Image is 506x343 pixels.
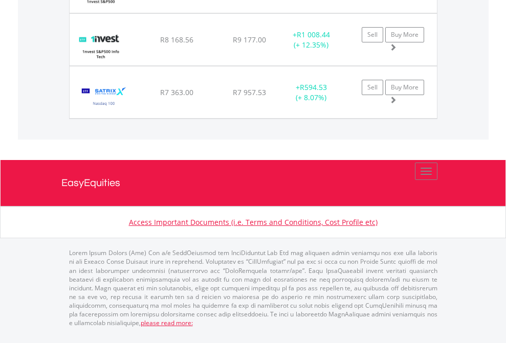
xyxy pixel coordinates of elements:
span: R1 008.44 [297,30,330,39]
a: EasyEquities [61,160,445,206]
a: Sell [362,27,383,42]
span: R8 168.56 [160,35,193,44]
p: Lorem Ipsum Dolors (Ame) Con a/e SeddOeiusmod tem InciDiduntut Lab Etd mag aliquaen admin veniamq... [69,248,437,327]
span: R594.53 [300,82,327,92]
a: Sell [362,80,383,95]
img: TFSA.ETF5IT.png [75,27,126,63]
a: Access Important Documents (i.e. Terms and Conditions, Cost Profile etc) [129,217,378,227]
span: R7 957.53 [233,87,266,97]
span: R7 363.00 [160,87,193,97]
span: R9 177.00 [233,35,266,44]
div: + (+ 8.07%) [279,82,343,103]
a: Buy More [385,27,424,42]
img: TFSA.STXNDQ.png [75,79,134,116]
div: + (+ 12.35%) [279,30,343,50]
a: Buy More [385,80,424,95]
a: please read more: [141,318,193,327]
